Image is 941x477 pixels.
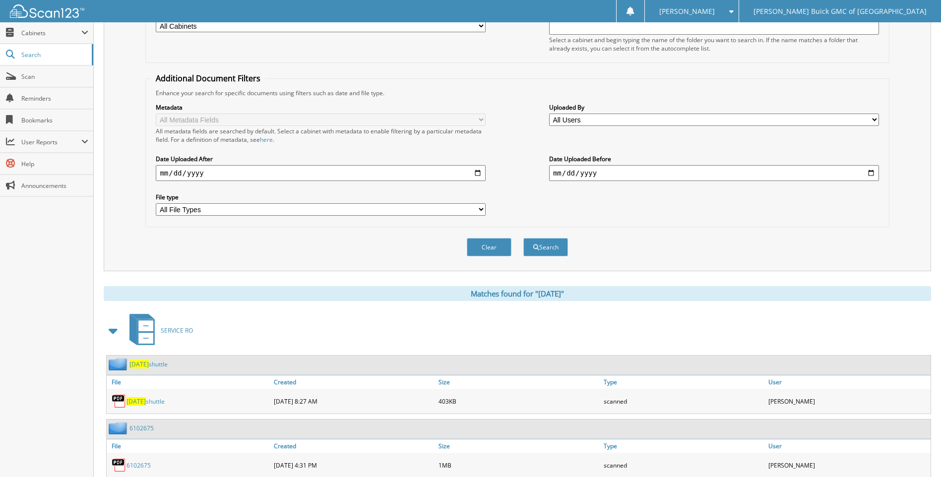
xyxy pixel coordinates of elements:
div: [DATE] 4:31 PM [271,455,436,475]
div: [PERSON_NAME] [766,455,931,475]
span: [DATE] [126,397,146,406]
img: PDF.png [112,458,126,473]
a: 6102675 [126,461,151,470]
button: Search [523,238,568,256]
div: [DATE] 8:27 AM [271,391,436,411]
span: Reminders [21,94,88,103]
label: File type [156,193,486,201]
label: Date Uploaded Before [549,155,879,163]
iframe: Chat Widget [891,429,941,477]
div: Select a cabinet and begin typing the name of the folder you want to search in. If the name match... [549,36,879,53]
input: start [156,165,486,181]
legend: Additional Document Filters [151,73,265,84]
div: All metadata fields are searched by default. Select a cabinet with metadata to enable filtering b... [156,127,486,144]
a: here [260,135,273,144]
div: Matches found for "[DATE]" [104,286,931,301]
span: Search [21,51,87,59]
label: Metadata [156,103,486,112]
a: 6102675 [129,424,154,432]
div: 1MB [436,455,601,475]
span: Scan [21,72,88,81]
span: [DATE] [129,360,149,368]
span: Cabinets [21,29,81,37]
span: Help [21,160,88,168]
a: Created [271,375,436,389]
label: Uploaded By [549,103,879,112]
span: SERVICE RO [161,326,193,335]
span: [PERSON_NAME] [659,8,715,14]
span: Announcements [21,181,88,190]
span: [PERSON_NAME] Buick GMC of [GEOGRAPHIC_DATA] [753,8,927,14]
a: File [107,439,271,453]
a: [DATE]shuttle [129,360,168,368]
div: scanned [601,391,766,411]
div: 403KB [436,391,601,411]
a: Created [271,439,436,453]
a: User [766,439,931,453]
a: Size [436,375,601,389]
a: Size [436,439,601,453]
input: end [549,165,879,181]
img: folder2.png [109,422,129,434]
a: SERVICE RO [124,311,193,350]
label: Date Uploaded After [156,155,486,163]
a: User [766,375,931,389]
a: Type [601,439,766,453]
button: Clear [467,238,511,256]
a: [DATE]shuttle [126,397,165,406]
div: scanned [601,455,766,475]
a: File [107,375,271,389]
img: folder2.png [109,358,129,370]
a: Type [601,375,766,389]
div: [PERSON_NAME] [766,391,931,411]
img: PDF.png [112,394,126,409]
span: Bookmarks [21,116,88,124]
span: User Reports [21,138,81,146]
div: Enhance your search for specific documents using filters such as date and file type. [151,89,883,97]
img: scan123-logo-white.svg [10,4,84,18]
